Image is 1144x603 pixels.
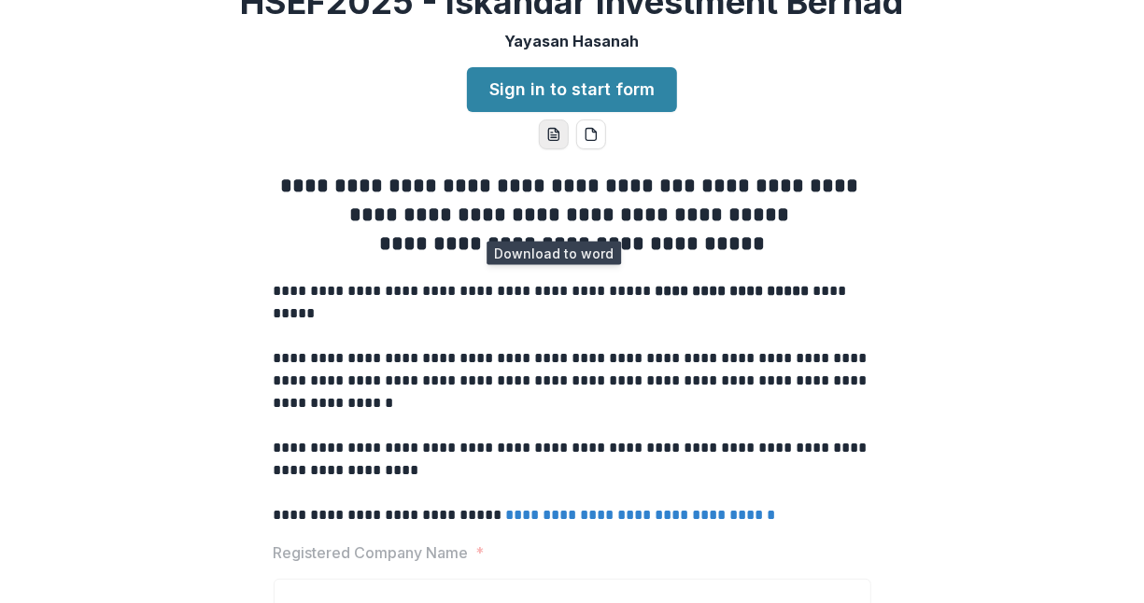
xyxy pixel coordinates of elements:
[539,119,569,149] button: word-download
[505,30,640,52] p: Yayasan Hasanah
[467,67,677,112] a: Sign in to start form
[576,119,606,149] button: pdf-download
[274,541,469,564] p: Registered Company Name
